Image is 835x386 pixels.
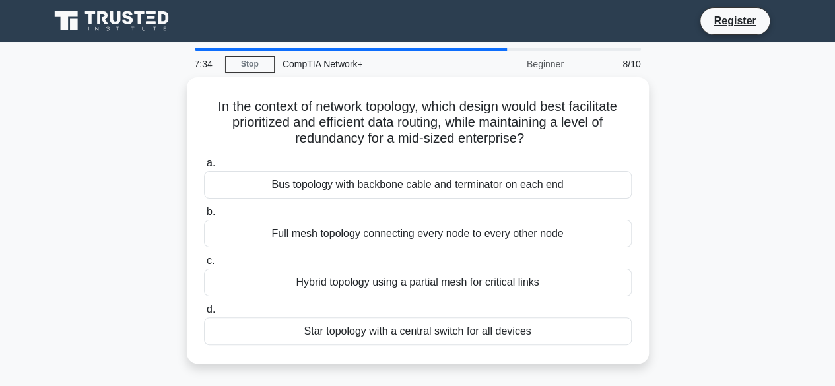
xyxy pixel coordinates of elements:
[225,56,275,73] a: Stop
[207,157,215,168] span: a.
[207,206,215,217] span: b.
[204,171,632,199] div: Bus topology with backbone cable and terminator on each end
[187,51,225,77] div: 7:34
[706,13,764,29] a: Register
[572,51,649,77] div: 8/10
[207,304,215,315] span: d.
[204,317,632,345] div: Star topology with a central switch for all devices
[204,220,632,247] div: Full mesh topology connecting every node to every other node
[275,51,456,77] div: CompTIA Network+
[203,98,633,147] h5: In the context of network topology, which design would best facilitate prioritized and efficient ...
[207,255,215,266] span: c.
[204,269,632,296] div: Hybrid topology using a partial mesh for critical links
[456,51,572,77] div: Beginner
